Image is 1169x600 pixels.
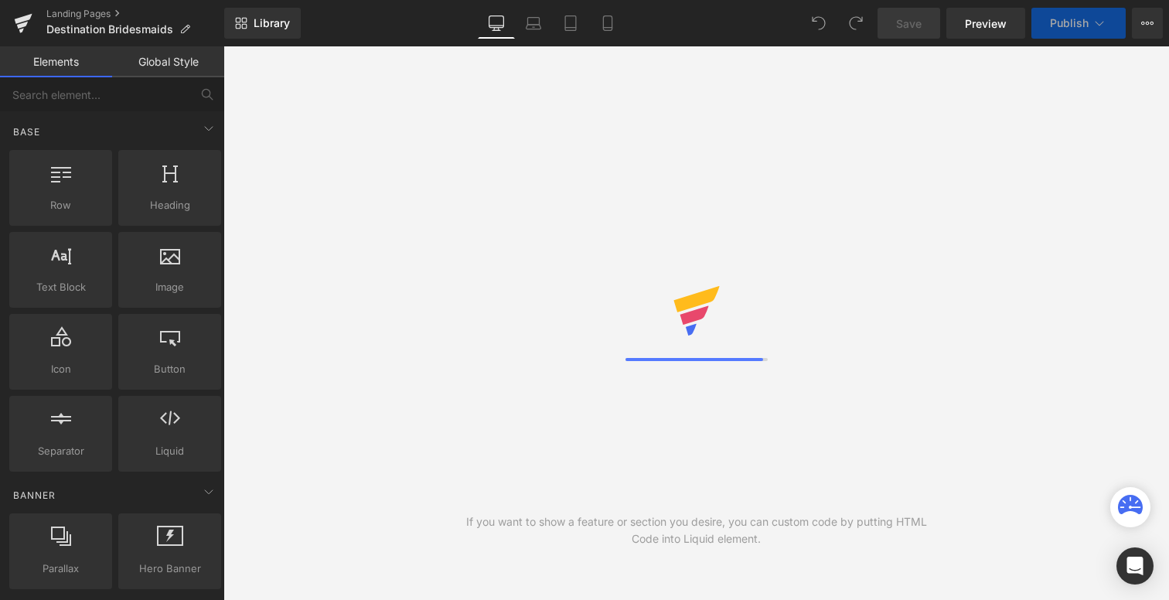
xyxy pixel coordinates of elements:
a: Tablet [552,8,589,39]
button: Undo [803,8,834,39]
span: Preview [965,15,1007,32]
button: Redo [840,8,871,39]
span: Row [14,197,107,213]
button: Publish [1031,8,1126,39]
span: Base [12,124,42,139]
span: Publish [1050,17,1089,29]
span: Liquid [123,443,216,459]
span: Save [896,15,922,32]
span: Text Block [14,279,107,295]
a: Preview [946,8,1025,39]
a: Laptop [515,8,552,39]
span: Banner [12,488,57,503]
a: Mobile [589,8,626,39]
span: Destination Bridesmaids [46,23,173,36]
span: Library [254,16,290,30]
a: New Library [224,8,301,39]
span: Hero Banner [123,561,216,577]
div: If you want to show a feature or section you desire, you can custom code by putting HTML Code int... [460,513,933,547]
span: Icon [14,361,107,377]
span: Heading [123,197,216,213]
span: Button [123,361,216,377]
div: Open Intercom Messenger [1116,547,1154,585]
a: Global Style [112,46,224,77]
span: Separator [14,443,107,459]
button: More [1132,8,1163,39]
span: Parallax [14,561,107,577]
a: Landing Pages [46,8,224,20]
a: Desktop [478,8,515,39]
span: Image [123,279,216,295]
